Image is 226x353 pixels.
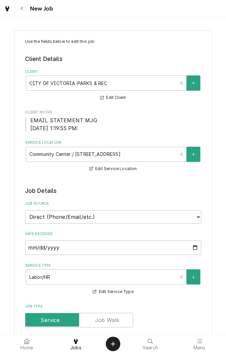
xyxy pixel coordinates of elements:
[28,4,53,13] span: New Job
[25,304,201,309] label: Job Type
[191,152,195,157] svg: Create New Location
[191,275,195,279] svg: Create New Service
[186,269,200,284] button: Create New Service
[88,165,138,173] button: Edit Service Location
[70,345,81,350] span: Jobs
[25,140,201,173] div: Service Location
[25,231,201,237] label: Date Received
[25,55,201,63] legend: Client Details
[25,201,201,223] div: Job Source
[25,39,201,44] p: Use the fields below to edit this job:
[3,336,51,352] a: Home
[25,263,201,296] div: Service Type
[25,140,201,145] label: Service Location
[25,187,201,195] legend: Job Details
[106,337,120,351] button: Create Object
[52,336,100,352] a: Jobs
[30,117,98,132] span: EMAIL STATEMENT MJG [DATE] 1:19:55 PM:
[20,345,33,350] span: Home
[186,75,200,91] button: Create New Client
[1,3,13,15] a: Go to Jobs
[126,336,175,352] a: Search
[25,304,201,327] div: Job Type
[25,110,201,115] span: Client Notes
[25,116,201,132] span: Client Notes
[99,94,127,102] button: Edit Client
[191,81,195,85] svg: Create New Client
[16,3,28,15] button: Navigate back
[25,69,201,102] div: Client
[25,69,201,74] label: Client
[175,336,224,352] a: Menu
[25,110,201,132] div: Client Notes
[25,231,201,255] div: Date Received
[25,263,201,268] label: Service Type
[92,288,134,296] button: Edit Service Type
[25,201,201,206] label: Job Source
[25,240,201,255] input: yyyy-mm-dd
[143,345,158,350] span: Search
[186,147,200,162] button: Create New Location
[193,345,205,350] span: Menu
